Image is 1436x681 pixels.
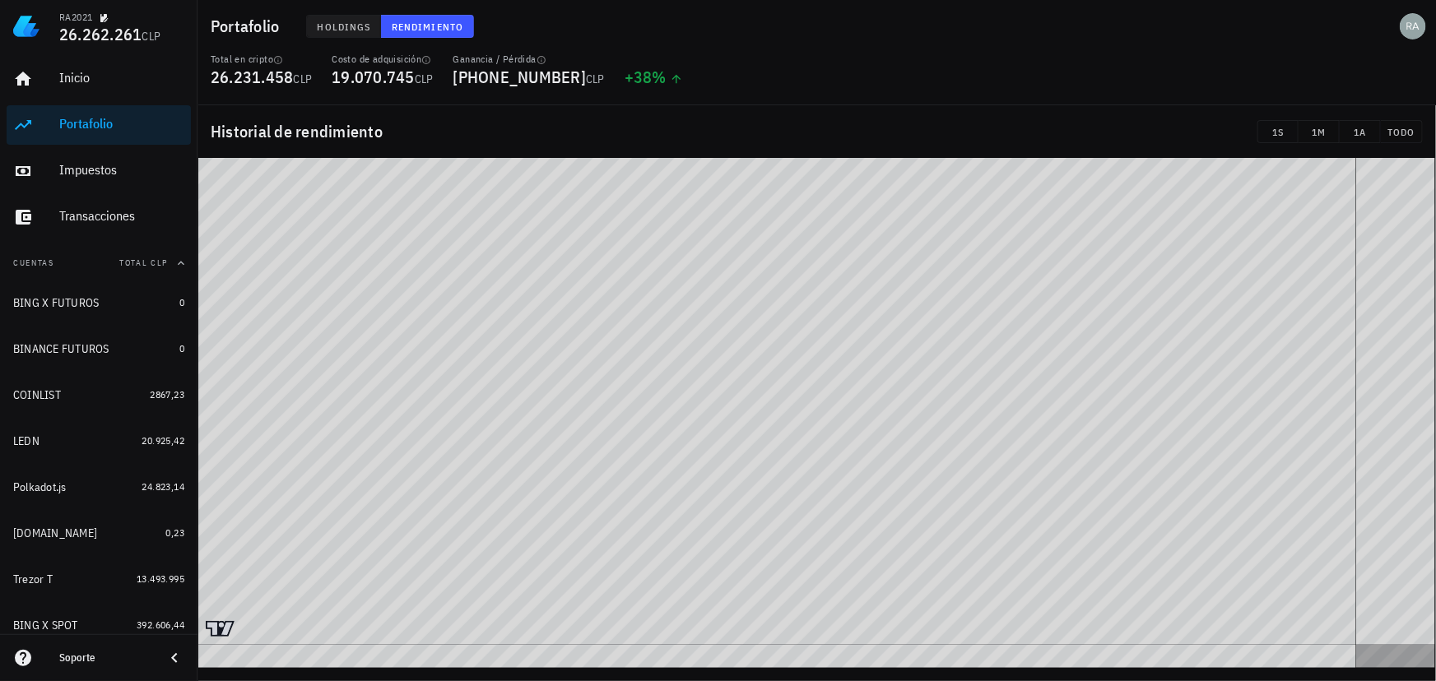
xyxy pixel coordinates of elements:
[7,467,191,507] a: Polkadot.js 24.823,14
[13,434,40,448] div: LEDN
[13,13,40,39] img: LedgiFi
[59,208,184,224] div: Transacciones
[1299,120,1340,143] button: 1M
[59,11,92,24] div: RA2021
[1257,120,1299,143] button: 1S
[59,162,184,178] div: Impuestos
[1305,126,1332,138] span: 1M
[7,375,191,415] a: COINLIST 2867,23
[119,257,168,268] span: Total CLP
[13,480,67,494] div: Polkadot.js
[13,296,100,310] div: BING X FUTUROS
[150,388,184,401] span: 2867,23
[7,283,191,322] a: BING X FUTUROS 0
[13,342,109,356] div: BINANCE FUTUROS
[59,651,151,665] div: Soporte
[1381,120,1423,143] button: TODO
[137,572,184,585] span: 13.493.995
[294,72,313,86] span: CLP
[211,13,286,39] h1: Portafolio
[165,526,184,539] span: 0,23
[142,29,161,44] span: CLP
[586,72,605,86] span: CLP
[7,197,191,237] a: Transacciones
[317,21,371,33] span: Holdings
[13,526,97,540] div: [DOMAIN_NAME]
[653,66,667,88] span: %
[625,69,683,86] div: +38
[198,105,1436,158] div: Historial de rendimiento
[391,21,463,33] span: Rendimiento
[7,329,191,368] a: BINANCE FUTUROS 0
[1346,126,1373,138] span: 1A
[211,66,294,88] span: 26.231.458
[179,342,184,354] span: 0
[7,421,191,461] a: LEDN 20.925,42
[13,618,78,632] div: BING X SPOT
[137,618,184,631] span: 392.606,44
[332,66,415,88] span: 19.070.745
[7,605,191,645] a: BING X SPOT 392.606,44
[7,513,191,553] a: [DOMAIN_NAME] 0,23
[7,151,191,191] a: Impuestos
[59,70,184,86] div: Inicio
[1265,126,1291,138] span: 1S
[211,53,312,66] div: Total en cripto
[381,15,474,38] button: Rendimiento
[1340,120,1381,143] button: 1A
[1387,126,1415,138] span: TODO
[7,559,191,599] a: Trezor T 13.493.995
[453,66,587,88] span: [PHONE_NUMBER]
[306,15,382,38] button: Holdings
[453,53,605,66] div: Ganancia / Pérdida
[142,434,184,447] span: 20.925,42
[142,480,184,493] span: 24.823,14
[1400,13,1426,39] div: avatar
[7,105,191,145] a: Portafolio
[206,621,235,637] a: Charting by TradingView
[59,23,142,45] span: 26.262.261
[179,296,184,308] span: 0
[7,243,191,283] button: CuentasTotal CLP
[13,388,61,402] div: COINLIST
[13,572,53,586] div: Trezor T
[59,116,184,132] div: Portafolio
[7,59,191,99] a: Inicio
[332,53,433,66] div: Costo de adquisición
[415,72,434,86] span: CLP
